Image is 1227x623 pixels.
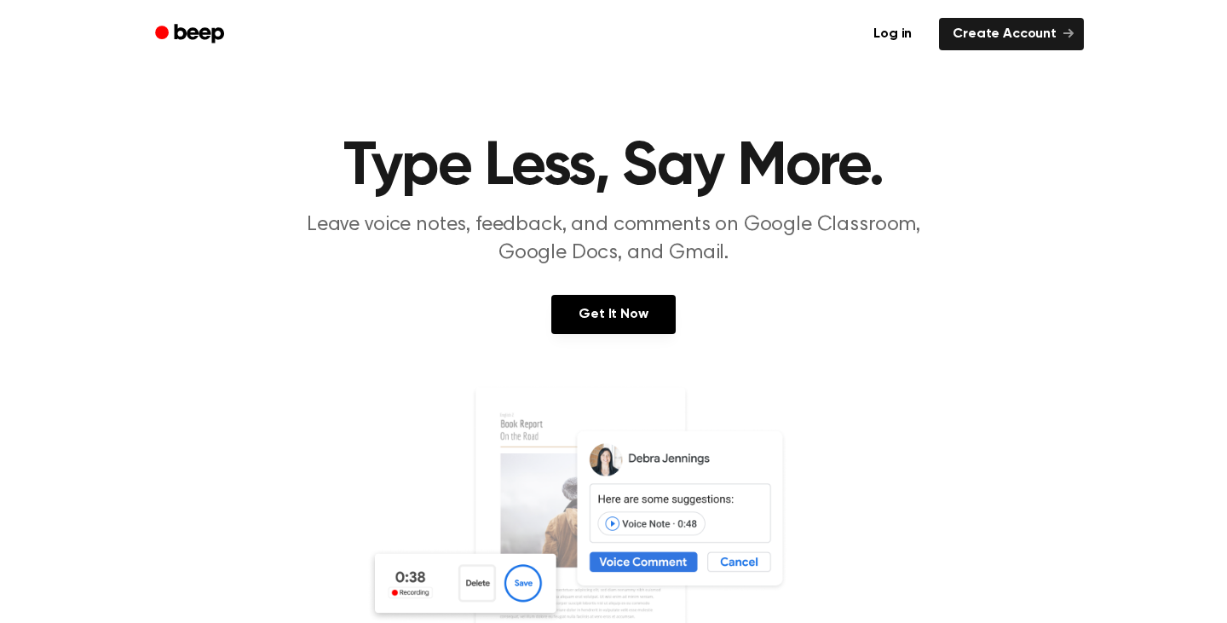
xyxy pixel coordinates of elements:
a: Beep [143,18,239,51]
p: Leave voice notes, feedback, and comments on Google Classroom, Google Docs, and Gmail. [286,211,941,268]
a: Create Account [939,18,1084,50]
a: Log in [856,14,929,54]
a: Get It Now [551,295,675,334]
h1: Type Less, Say More. [177,136,1050,198]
